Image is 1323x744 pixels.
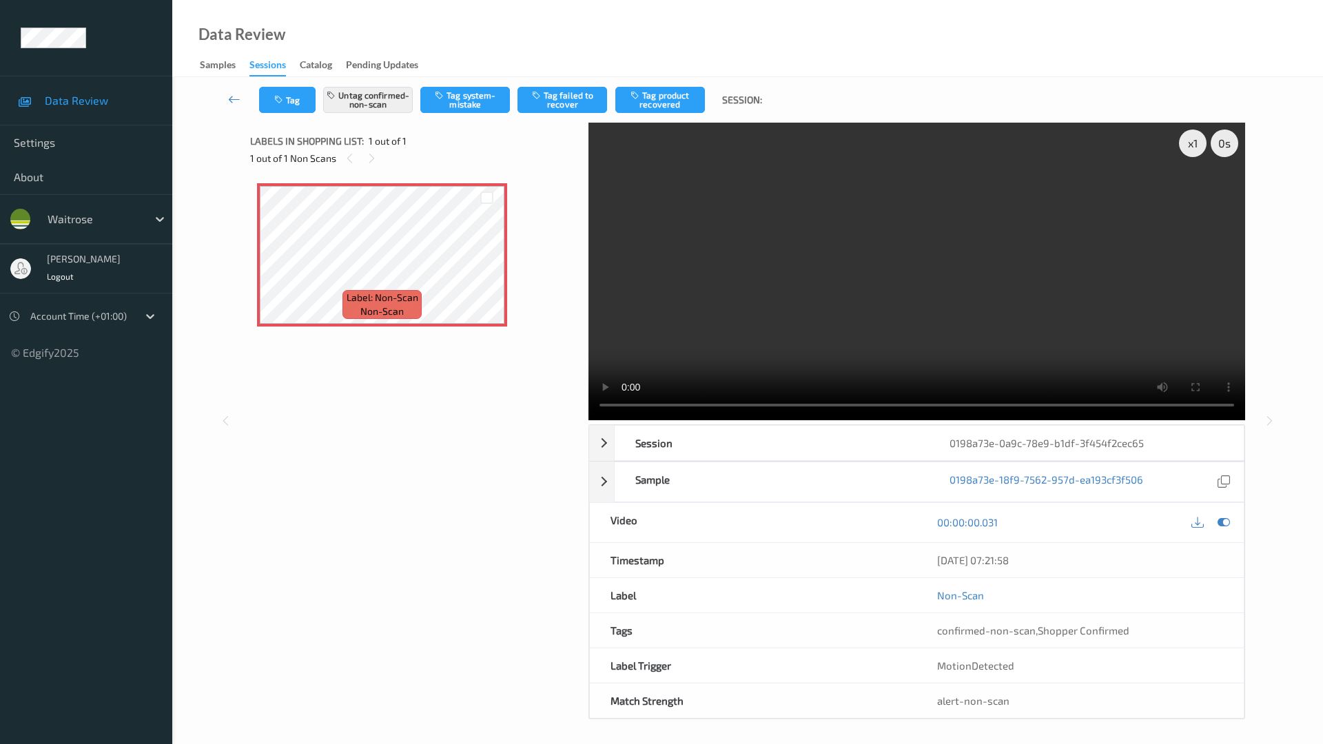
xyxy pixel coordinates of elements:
div: Samples [200,58,236,75]
div: Session0198a73e-0a9c-78e9-b1df-3f454f2cec65 [589,425,1244,461]
div: Label Trigger [590,648,917,683]
div: Data Review [198,28,285,41]
a: 0198a73e-18f9-7562-957d-ea193cf3f506 [950,473,1143,491]
div: Match Strength [590,683,917,718]
div: 1 out of 1 Non Scans [250,149,579,167]
div: alert-non-scan [937,694,1223,707]
a: Samples [200,56,249,75]
a: Sessions [249,56,300,76]
div: 0 s [1211,130,1238,157]
div: Video [590,503,917,542]
div: Session [615,426,930,460]
span: Session: [722,93,762,107]
span: , [937,624,1129,637]
span: Label: Non-Scan [347,291,418,304]
div: x 1 [1179,130,1207,157]
a: 00:00:00.031 [937,515,998,529]
div: Sample [615,462,930,502]
div: [DATE] 07:21:58 [937,553,1223,567]
div: Sessions [249,58,286,76]
button: Tag product recovered [615,87,705,113]
button: Tag [259,87,316,113]
span: Shopper Confirmed [1038,624,1129,637]
a: Non-Scan [937,588,984,602]
div: 0198a73e-0a9c-78e9-b1df-3f454f2cec65 [929,426,1244,460]
button: Tag failed to recover [517,87,607,113]
span: Labels in shopping list: [250,134,364,148]
div: Tags [590,613,917,648]
div: MotionDetected [916,648,1244,683]
div: Label [590,578,917,612]
button: Tag system-mistake [420,87,510,113]
a: Catalog [300,56,346,75]
div: Pending Updates [346,58,418,75]
button: Untag confirmed-non-scan [323,87,413,113]
div: Sample0198a73e-18f9-7562-957d-ea193cf3f506 [589,462,1244,502]
span: non-scan [360,304,404,318]
div: Timestamp [590,543,917,577]
div: Catalog [300,58,332,75]
span: 1 out of 1 [369,134,407,148]
a: Pending Updates [346,56,432,75]
span: confirmed-non-scan [937,624,1036,637]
